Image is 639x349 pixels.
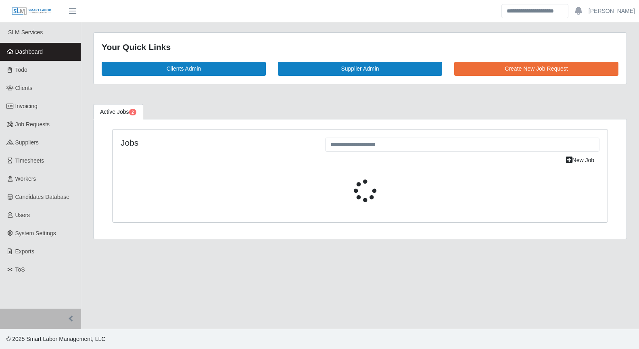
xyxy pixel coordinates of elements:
[11,7,52,16] img: SLM Logo
[121,138,313,148] h4: Jobs
[15,194,70,200] span: Candidates Database
[15,176,36,182] span: Workers
[561,153,599,167] a: New Job
[15,230,56,236] span: System Settings
[93,104,143,120] a: Active Jobs
[129,109,136,115] span: Pending Jobs
[15,248,34,255] span: Exports
[15,121,50,127] span: Job Requests
[102,62,266,76] a: Clients Admin
[6,336,105,342] span: © 2025 Smart Labor Management, LLC
[8,29,43,36] span: SLM Services
[278,62,442,76] a: Supplier Admin
[454,62,618,76] a: Create New Job Request
[15,139,39,146] span: Suppliers
[15,157,44,164] span: Timesheets
[589,7,635,15] a: [PERSON_NAME]
[15,266,25,273] span: ToS
[15,67,27,73] span: Todo
[15,85,33,91] span: Clients
[15,48,43,55] span: Dashboard
[501,4,568,18] input: Search
[15,212,30,218] span: Users
[15,103,38,109] span: Invoicing
[102,41,618,54] div: Your Quick Links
